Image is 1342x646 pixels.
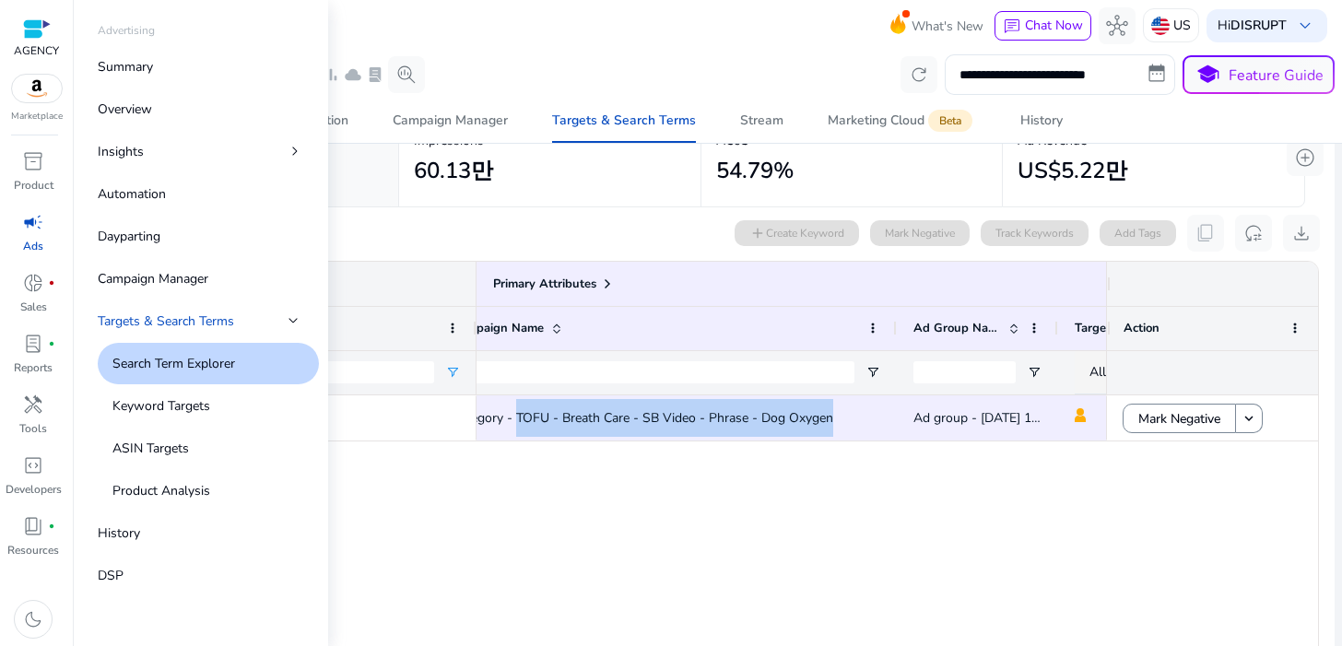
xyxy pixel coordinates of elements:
[98,343,319,384] a: Search Term Explorer
[452,361,854,383] input: Campaign Name Filter Input
[1027,365,1042,380] button: Open Filter Menu
[1018,158,1127,184] h2: US$5.22만
[98,523,140,543] p: History
[98,227,160,246] p: Dayparting
[22,150,44,172] span: inventory_2
[22,272,44,294] span: donut_small
[1173,9,1191,41] p: US
[22,211,44,233] span: campaign
[11,110,63,123] p: Marketplace
[1287,139,1324,176] button: add_circle
[14,177,53,194] p: Product
[98,100,152,119] p: Overview
[913,409,1099,427] span: Ad group - [DATE] 11:18:15.842
[913,320,1001,336] span: Ad Group Name
[1294,147,1316,169] span: add_circle
[1106,15,1128,37] span: hub
[98,142,144,161] p: Insights
[452,320,544,336] span: Campaign Name
[12,75,62,102] img: amazon.svg
[1025,17,1083,34] span: Chat Now
[322,65,340,84] span: bar_chart
[22,333,44,355] span: lab_profile
[98,22,155,39] p: Advertising
[865,365,880,380] button: Open Filter Menu
[1195,62,1221,88] span: school
[22,515,44,537] span: book_4
[1230,17,1287,34] b: DISRUPT
[112,354,235,373] p: Search Term Explorer
[22,608,44,630] span: dark_mode
[912,10,983,42] span: What's New
[1151,17,1170,35] img: us.svg
[98,428,319,469] a: ASIN Targets
[393,114,508,127] div: Campaign Manager
[1138,400,1220,438] span: Mark Negative
[552,114,696,127] div: Targets & Search Terms
[493,276,596,292] span: Primary Attributes
[112,439,189,458] p: ASIN Targets
[98,470,319,511] a: Product Analysis
[48,279,55,287] span: fiber_manual_record
[98,311,234,331] p: Targets & Search Terms
[901,56,937,93] button: refresh
[20,299,47,315] p: Sales
[1235,215,1272,252] button: reset_settings
[22,393,44,416] span: handyman
[19,420,47,437] p: Tools
[1075,320,1148,336] span: Targeting Type
[98,385,319,427] a: Keyword Targets
[716,158,794,184] h2: 54.79%
[928,110,972,132] span: Beta
[740,114,783,127] div: Stream
[23,238,43,254] p: Ads
[913,361,1016,383] input: Ad Group Name Filter Input
[284,311,302,330] span: chevron_right
[1283,215,1320,252] button: download
[1290,222,1313,244] span: download
[98,269,208,288] p: Campaign Manager
[395,64,418,86] span: search_insights
[828,113,976,128] div: Marketing Cloud
[112,481,210,500] p: Product Analysis
[908,64,930,86] span: refresh
[995,11,1091,41] button: chatChat Now
[1218,19,1287,32] p: Hi
[1229,65,1324,87] p: Feature Guide
[98,57,153,76] p: Summary
[1294,15,1316,37] span: keyboard_arrow_down
[1123,404,1236,433] button: Mark Negative
[1241,410,1257,427] mat-icon: keyboard_arrow_down
[1020,114,1063,127] div: History
[452,409,833,427] span: Category - TOFU - Breath Care - SB Video - Phrase - Dog Oxygen
[366,65,384,84] span: lab_profile
[14,359,53,376] p: Reports
[98,566,124,585] p: DSP
[1099,7,1136,44] button: hub
[1242,222,1265,244] span: reset_settings
[48,523,55,530] span: fiber_manual_record
[112,396,210,416] p: Keyword Targets
[388,56,425,93] button: search_insights
[445,365,460,380] button: Open Filter Menu
[48,340,55,347] span: fiber_manual_record
[7,542,59,558] p: Resources
[14,42,59,59] p: AGENCY
[344,65,362,84] span: cloud
[1183,55,1335,94] button: schoolFeature Guide
[1124,320,1160,336] span: Action
[414,158,493,184] h2: 60.13만
[98,184,166,204] p: Automation
[22,454,44,476] span: code_blocks
[1003,18,1021,36] span: chat
[1089,363,1106,381] span: All
[6,481,62,498] p: Developers
[286,142,304,160] span: chevron_right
